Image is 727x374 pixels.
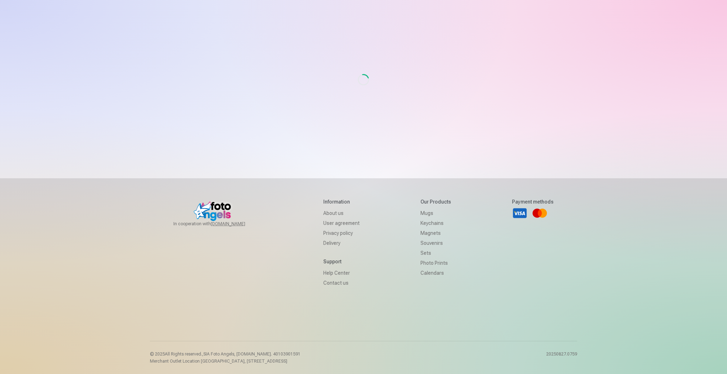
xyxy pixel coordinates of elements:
h5: Information [323,198,360,205]
a: Photo prints [420,258,451,268]
h5: Support [323,258,360,265]
a: Keychains [420,218,451,228]
h5: Payment methods [512,198,554,205]
a: Privacy policy [323,228,360,238]
a: Visa [512,205,528,221]
p: Merchant Outlet Location [GEOGRAPHIC_DATA], [STREET_ADDRESS] [150,358,300,364]
a: Sets [420,248,451,258]
p: 20250827.0759 [546,351,577,364]
a: Calendars [420,268,451,278]
a: Souvenirs [420,238,451,248]
a: User agreement [323,218,360,228]
p: © 2025 All Rights reserved. , [150,351,300,357]
a: Help Center [323,268,360,278]
a: About us [323,208,360,218]
span: SIA Foto Angels, [DOMAIN_NAME]. 40103901591 [203,352,300,357]
a: Magnets [420,228,451,238]
a: Delivery [323,238,360,248]
a: [DOMAIN_NAME] [211,221,262,227]
a: Mastercard [532,205,548,221]
h5: Our products [420,198,451,205]
span: In cooperation with [173,221,262,227]
a: Contact us [323,278,360,288]
a: Mugs [420,208,451,218]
